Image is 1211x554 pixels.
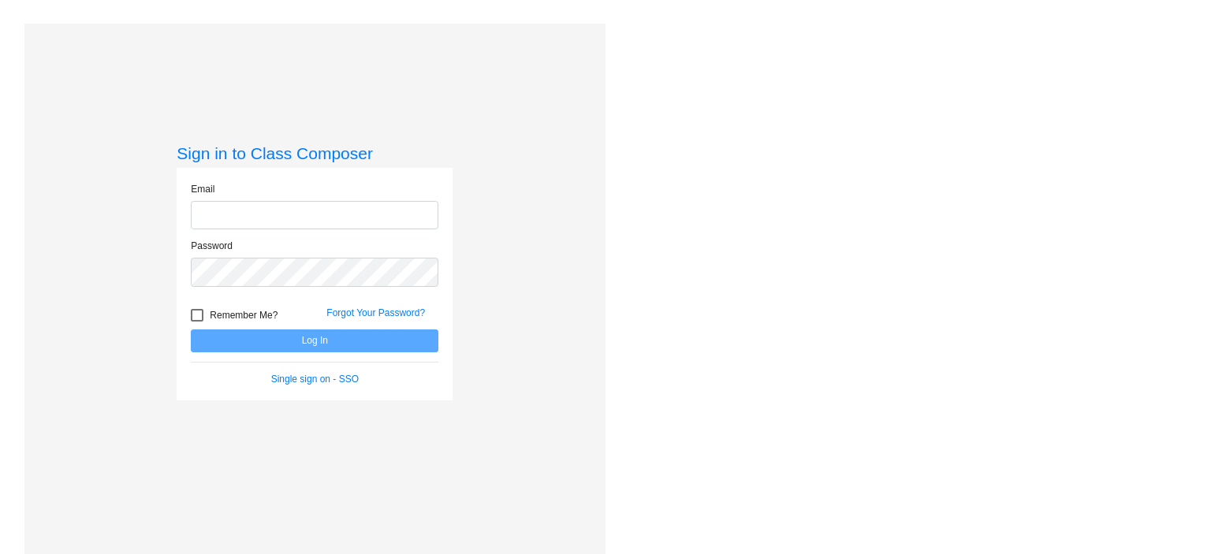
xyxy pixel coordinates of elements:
[191,182,214,196] label: Email
[271,374,359,385] a: Single sign on - SSO
[191,329,438,352] button: Log In
[177,143,453,163] h3: Sign in to Class Composer
[210,306,278,325] span: Remember Me?
[326,307,425,318] a: Forgot Your Password?
[191,239,233,253] label: Password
